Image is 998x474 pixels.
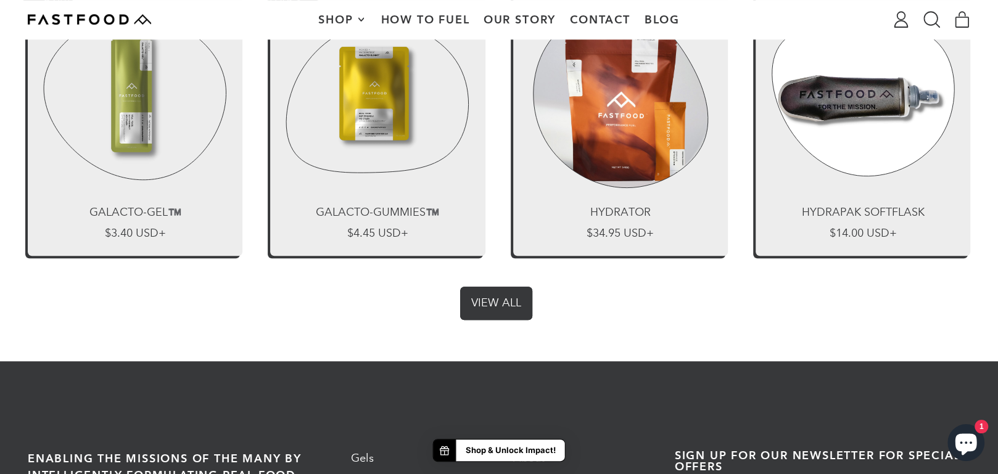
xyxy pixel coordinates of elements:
a: Gels [351,451,374,465]
img: Fastfood [28,14,151,25]
inbox-online-store-chat: Shopify online store chat [944,424,988,464]
h2: Sign up for our newsletter for special offers [675,450,970,472]
a: About [513,451,544,465]
a: View All [463,284,535,317]
span: Shop [318,14,356,25]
